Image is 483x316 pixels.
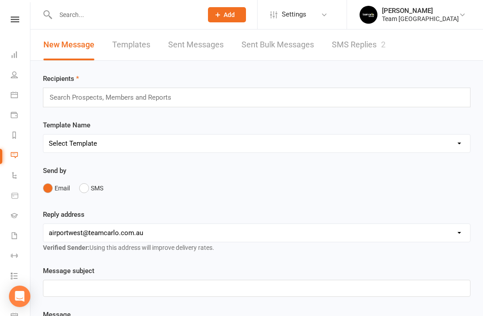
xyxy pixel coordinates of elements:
a: Reports [11,126,31,146]
label: Send by [43,165,66,176]
div: Team [GEOGRAPHIC_DATA] [382,15,459,23]
div: [PERSON_NAME] [382,7,459,15]
input: Search... [53,8,196,21]
strong: Verified Sender: [43,244,89,251]
a: New Message [43,29,94,60]
span: Add [224,11,235,18]
span: Using this address will improve delivery rates. [43,244,214,251]
a: Payments [11,106,31,126]
a: Sent Bulk Messages [241,29,314,60]
button: Email [43,180,70,197]
label: Reply address [43,209,85,220]
label: Recipients [43,73,79,84]
label: Template Name [43,120,90,131]
a: Calendar [11,86,31,106]
a: Templates [112,29,150,60]
input: Search Prospects, Members and Reports [49,92,180,103]
a: Dashboard [11,46,31,66]
a: People [11,66,31,86]
div: Open Intercom Messenger [9,286,30,307]
a: Sent Messages [168,29,224,60]
img: thumb_image1603260965.png [360,6,377,24]
a: Product Sales [11,186,31,206]
span: Settings [282,4,306,25]
div: 2 [381,40,386,49]
button: Add [208,7,246,22]
a: SMS Replies2 [332,29,386,60]
button: SMS [79,180,103,197]
label: Message subject [43,265,94,276]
